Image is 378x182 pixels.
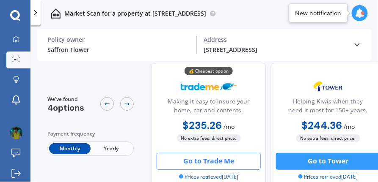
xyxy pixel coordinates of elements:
[157,153,261,170] button: Go to Trade Me
[300,76,356,97] img: Tower.webp
[49,143,91,154] span: Monthly
[185,67,233,75] div: 💰 Cheapest option
[64,9,206,18] p: Market Scan for a property at [STREET_ADDRESS]
[183,119,222,132] b: $235.26
[181,76,237,97] img: Trademe.webp
[51,8,61,19] img: home-and-contents.b802091223b8502ef2dd.svg
[204,45,347,54] div: [STREET_ADDRESS]
[91,143,132,154] span: Yearly
[47,130,134,138] div: Payment frequency
[47,45,190,54] div: Saffron Flower
[224,122,235,130] span: / mo
[344,122,355,130] span: / mo
[204,36,347,43] div: Address
[10,127,22,139] img: ACg8ocJMwTF0maxFJ4p6vmAKkfaF1a_tAhmGy-mShHybhJ6K46SgDQ5O=s96-c
[298,173,358,181] span: Prices retrieved [DATE]
[295,9,342,17] div: New notification
[47,95,84,103] span: We've found
[301,119,342,132] b: $244.36
[47,102,84,113] span: 4 options
[47,36,190,43] div: Policy owner
[296,134,360,142] span: No extra fees, direct price.
[278,97,378,118] div: Helping Kiwis when they need it most for 150+ years.
[177,134,241,142] span: No extra fees, direct price.
[159,97,259,118] div: Making it easy to insure your home, car and contents.
[179,173,239,181] span: Prices retrieved [DATE]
